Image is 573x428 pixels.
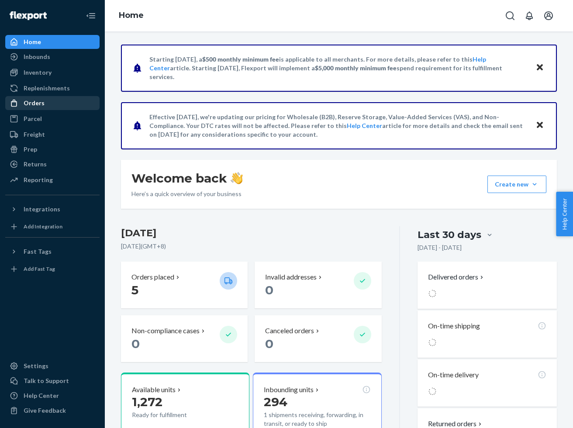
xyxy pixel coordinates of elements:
p: Canceled orders [265,326,314,336]
div: Replenishments [24,84,70,93]
button: Give Feedback [5,404,100,418]
p: Non-compliance cases [131,326,200,336]
span: 5 [131,283,138,297]
button: Non-compliance cases 0 [121,315,248,362]
a: Inventory [5,66,100,79]
span: 0 [265,283,273,297]
div: Returns [24,160,47,169]
div: Prep [24,145,37,154]
button: Create new [487,176,546,193]
p: On-time shipping [428,321,480,331]
button: Close [534,62,545,74]
span: 0 [131,336,140,351]
div: Home [24,38,41,46]
img: Flexport logo [10,11,47,20]
div: Add Fast Tag [24,265,55,273]
a: Orders [5,96,100,110]
div: Settings [24,362,48,370]
a: Help Center [347,122,382,129]
div: Orders [24,99,45,107]
p: Ready for fulfillment [132,411,213,419]
p: Inbounding units [264,385,314,395]
a: Freight [5,128,100,142]
button: Integrations [5,202,100,216]
button: Orders placed 5 [121,262,248,308]
p: Here’s a quick overview of your business [131,190,243,198]
a: Prep [5,142,100,156]
img: hand-wave emoji [231,172,243,184]
div: Talk to Support [24,376,69,385]
a: Add Fast Tag [5,262,100,276]
p: Orders placed [131,272,174,282]
button: Delivered orders [428,272,485,282]
button: Help Center [556,192,573,236]
span: 294 [264,394,287,409]
span: $500 monthly minimum fee [202,55,279,63]
p: On-time delivery [428,370,479,380]
div: Add Integration [24,223,62,230]
span: 0 [265,336,273,351]
p: Starting [DATE], a is applicable to all merchants. For more details, please refer to this article... [149,55,527,81]
button: Open Search Box [501,7,519,24]
p: [DATE] - [DATE] [418,243,462,252]
h3: [DATE] [121,226,382,240]
h1: Welcome back [131,170,243,186]
a: Home [5,35,100,49]
button: Close [534,119,545,132]
a: Parcel [5,112,100,126]
ol: breadcrumbs [112,3,151,28]
a: Inbounds [5,50,100,64]
div: Inbounds [24,52,50,61]
div: Last 30 days [418,228,481,242]
div: Give Feedback [24,406,66,415]
p: [DATE] ( GMT+8 ) [121,242,382,251]
span: $5,000 monthly minimum fee [315,64,397,72]
a: Settings [5,359,100,373]
a: Talk to Support [5,374,100,388]
button: Fast Tags [5,245,100,259]
div: Parcel [24,114,42,123]
a: Add Integration [5,220,100,234]
button: Open account menu [540,7,557,24]
div: Integrations [24,205,60,214]
p: 1 shipments receiving, forwarding, in transit, or ready to ship [264,411,370,428]
div: Fast Tags [24,247,52,256]
button: Invalid addresses 0 [255,262,381,308]
a: Replenishments [5,81,100,95]
a: Returns [5,157,100,171]
a: Help Center [5,389,100,403]
button: Close Navigation [82,7,100,24]
a: Reporting [5,173,100,187]
button: Canceled orders 0 [255,315,381,362]
a: Home [119,10,144,20]
p: Available units [132,385,176,395]
button: Open notifications [521,7,538,24]
span: 1,272 [132,394,162,409]
div: Help Center [24,391,59,400]
p: Invalid addresses [265,272,317,282]
div: Freight [24,130,45,139]
div: Reporting [24,176,53,184]
div: Inventory [24,68,52,77]
p: Effective [DATE], we're updating our pricing for Wholesale (B2B), Reserve Storage, Value-Added Se... [149,113,527,139]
